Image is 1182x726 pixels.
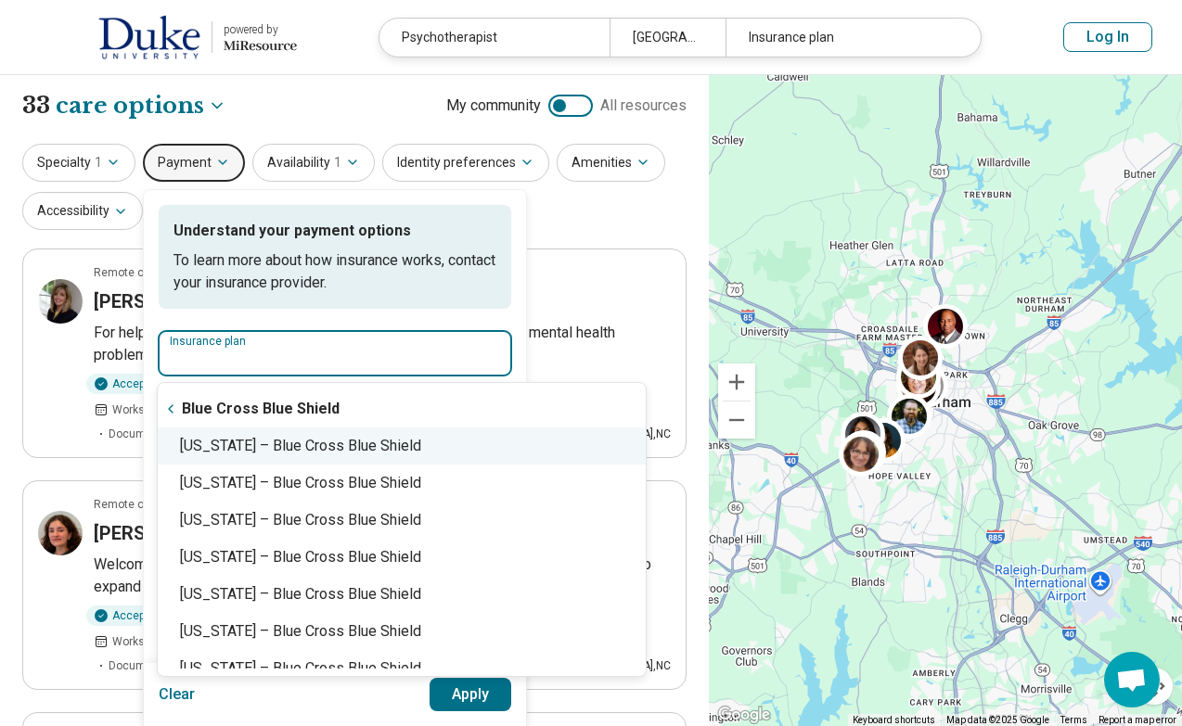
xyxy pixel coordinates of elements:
[1060,715,1087,725] a: Terms (opens in new tab)
[430,678,512,711] button: Apply
[726,19,956,57] div: Insurance plan
[158,539,646,576] div: [US_STATE] – Blue Cross Blue Shield
[946,715,1049,725] span: Map data ©2025 Google
[86,605,213,626] div: Accepting clients
[94,288,239,314] h3: [PERSON_NAME]
[158,576,646,613] div: [US_STATE] – Blue Cross Blue Shield
[158,613,646,650] div: [US_STATE] – Blue Cross Blue Shield
[718,363,755,401] button: Zoom in
[158,502,646,539] div: [US_STATE] – Blue Cross Blue Shield
[1104,652,1160,707] div: Open chat
[379,19,610,57] div: Psychotherapist
[109,426,319,442] span: Documentation provided for patient filling
[600,95,687,117] span: All resources
[94,520,239,546] h3: [PERSON_NAME]
[334,153,341,172] span: 1
[173,220,496,242] p: Understand your payment options
[610,19,725,57] div: [GEOGRAPHIC_DATA], [GEOGRAPHIC_DATA]
[158,650,646,687] div: [US_STATE] – Blue Cross Blue Shield
[382,144,549,182] button: Identity preferences
[170,336,500,347] label: Insurance plan
[158,390,646,427] div: Blue Cross Blue Shield
[98,15,200,59] img: Duke University
[173,249,496,294] p: To learn more about how insurance works, contact your insurance provider.
[95,153,102,172] span: 1
[56,90,204,121] span: care options
[22,192,143,230] button: Accessibility
[22,144,135,182] button: Specialty
[94,322,671,366] p: For help with substance use, [MEDICAL_DATA] or a combination of mental health problems, we will w...
[1098,715,1176,725] a: Report a map error
[94,554,671,598] p: Welcome! Whether you’re seeking a safe space to share, process, or heal or hoping to expand your ...
[22,90,226,121] h1: 33
[143,144,245,182] button: Payment
[112,633,263,650] span: Works Mon, Tue, Wed, Thu, Fri
[94,496,198,513] p: Remote or In-person
[557,144,665,182] button: Amenities
[56,90,226,121] button: Care options
[86,374,213,394] div: Accepting clients
[112,401,245,418] span: Works Mon, Tue, Wed, Thu
[158,390,646,669] div: Suggestions
[94,264,198,281] p: Remote or In-person
[718,401,755,439] button: Zoom out
[158,427,646,465] div: [US_STATE] – Blue Cross Blue Shield
[158,465,646,502] div: [US_STATE] – Blue Cross Blue Shield
[1063,22,1152,52] button: Log In
[446,95,541,117] span: My community
[252,144,375,182] button: Availability
[159,678,196,711] button: Clear
[109,657,319,674] span: Documentation provided for patient filling
[224,21,297,38] div: powered by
